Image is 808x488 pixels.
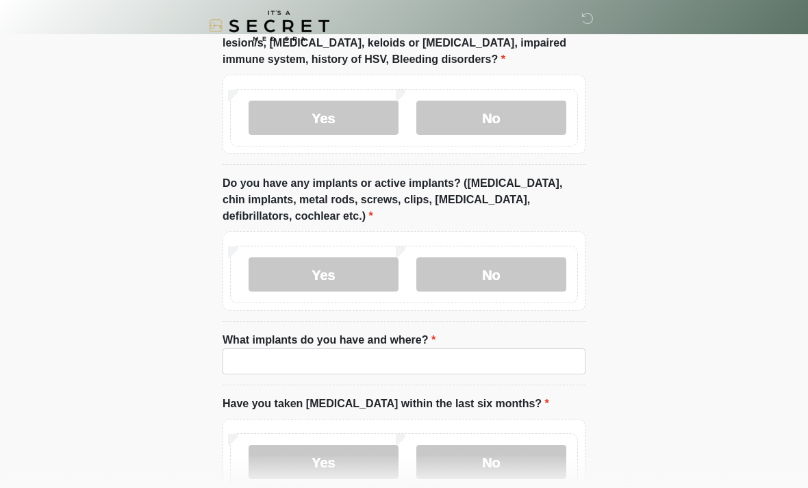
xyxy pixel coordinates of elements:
label: No [416,445,566,479]
label: What implants do you have and where? [223,332,435,348]
img: It's A Secret Med Spa Logo [209,10,329,41]
label: Yes [249,257,399,292]
label: Yes [249,101,399,135]
label: Yes [249,445,399,479]
label: Have you taken [MEDICAL_DATA] within the last six months? [223,396,549,412]
label: Do you have any implants or active implants? ([MEDICAL_DATA], chin implants, metal rods, screws, ... [223,175,585,224]
label: No [416,257,566,292]
label: No [416,101,566,135]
